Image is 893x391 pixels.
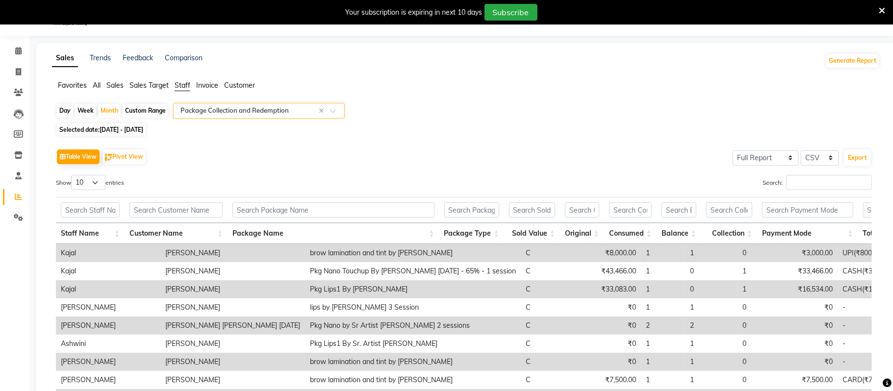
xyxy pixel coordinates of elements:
td: Pkg Nano Touchup By [PERSON_NAME] [DATE] - 65% - 1 session [305,262,521,280]
td: 0 [685,280,738,298]
input: Search: [786,175,872,190]
td: [PERSON_NAME] [160,353,305,371]
td: 1 [738,262,782,280]
td: ₹7,500.00 [782,371,838,389]
span: [DATE] - [DATE] [100,126,143,133]
td: C [521,298,586,317]
img: pivot.png [105,154,112,161]
th: Sold Value: activate to sort column ascending [504,223,560,244]
td: [PERSON_NAME] [160,262,305,280]
button: Table View [57,149,100,164]
td: 1 [685,244,738,262]
td: ₹0 [586,317,641,335]
label: Search: [763,175,872,190]
select: Showentries [71,175,105,190]
a: Comparison [165,53,203,62]
a: Feedback [123,53,153,62]
input: Search Staff Name [61,202,120,218]
td: ₹0 [586,353,641,371]
td: brow lamination and tint by [PERSON_NAME] [305,353,521,371]
td: 1 [685,371,738,389]
td: Ashwini [56,335,160,353]
td: [PERSON_NAME] [56,298,160,317]
td: [PERSON_NAME] [56,353,160,371]
th: Customer Name: activate to sort column ascending [125,223,228,244]
td: C [521,280,586,298]
td: C [521,244,586,262]
th: Package Name: activate to sort column ascending [228,223,439,244]
td: C [521,335,586,353]
span: Sales [106,81,124,90]
td: ₹8,000.00 [586,244,641,262]
td: 1 [641,335,685,353]
input: Search Payment Mode [762,202,853,218]
td: [PERSON_NAME] [PERSON_NAME] [DATE] [160,317,305,335]
input: Search Package Name [232,202,434,218]
td: Kajal [56,280,160,298]
td: 1 [641,262,685,280]
td: ₹33,466.00 [782,262,838,280]
td: 0 [738,244,782,262]
td: 1 [685,353,738,371]
td: [PERSON_NAME] [160,244,305,262]
th: Balance: activate to sort column ascending [657,223,701,244]
td: C [521,317,586,335]
td: brow lamination and tint by [PERSON_NAME] [305,371,521,389]
td: ₹0 [586,298,641,317]
td: Pkg Lips1 By Sr. Artist [PERSON_NAME] [305,335,521,353]
div: Custom Range [123,104,168,118]
input: Search Consumed [609,202,652,218]
td: Pkg Lips1 By [PERSON_NAME] [305,280,521,298]
input: Search Sold Value [509,202,555,218]
div: Month [98,104,121,118]
td: 0 [738,317,782,335]
td: ₹7,500.00 [586,371,641,389]
th: Collection: activate to sort column ascending [701,223,757,244]
button: Generate Report [826,54,879,68]
td: ₹0 [782,353,838,371]
button: Export [844,149,871,166]
th: Payment Mode: activate to sort column ascending [757,223,858,244]
td: Pkg Nano by Sr Artist [PERSON_NAME] 2 sessions [305,317,521,335]
div: Week [75,104,96,118]
label: Show entries [56,175,124,190]
th: Original: activate to sort column ascending [560,223,604,244]
td: 2 [641,317,685,335]
td: 0 [738,335,782,353]
td: [PERSON_NAME] [56,317,160,335]
span: Staff [175,81,190,90]
th: Package Type: activate to sort column ascending [439,223,504,244]
td: 1 [685,298,738,317]
input: Search Balance [662,202,696,218]
span: Sales Target [129,81,169,90]
td: 1 [641,353,685,371]
th: Consumed: activate to sort column ascending [604,223,657,244]
a: Sales [52,49,78,67]
span: All [93,81,101,90]
input: Search Collection [706,202,752,218]
div: Day [57,104,73,118]
td: C [521,353,586,371]
span: Invoice [196,81,218,90]
td: 0 [738,353,782,371]
input: Search Customer Name [129,202,223,218]
span: Customer [224,81,255,90]
td: 1 [641,298,685,317]
span: Favorites [58,81,87,90]
td: [PERSON_NAME] [160,280,305,298]
td: [PERSON_NAME] [56,371,160,389]
td: lips by [PERSON_NAME] 3 Session [305,298,521,317]
button: Pivot View [102,149,146,164]
td: brow lamination and tint by [PERSON_NAME] [305,244,521,262]
td: 0 [685,262,738,280]
td: ₹43,466.00 [586,262,641,280]
span: Selected date: [57,123,146,136]
th: Staff Name: activate to sort column ascending [56,223,125,244]
td: C [521,371,586,389]
input: Search Original [565,202,599,218]
td: 1 [641,280,685,298]
a: Trends [90,53,111,62]
td: ₹0 [782,298,838,317]
td: 0 [738,298,782,317]
button: Subscribe [485,4,537,21]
